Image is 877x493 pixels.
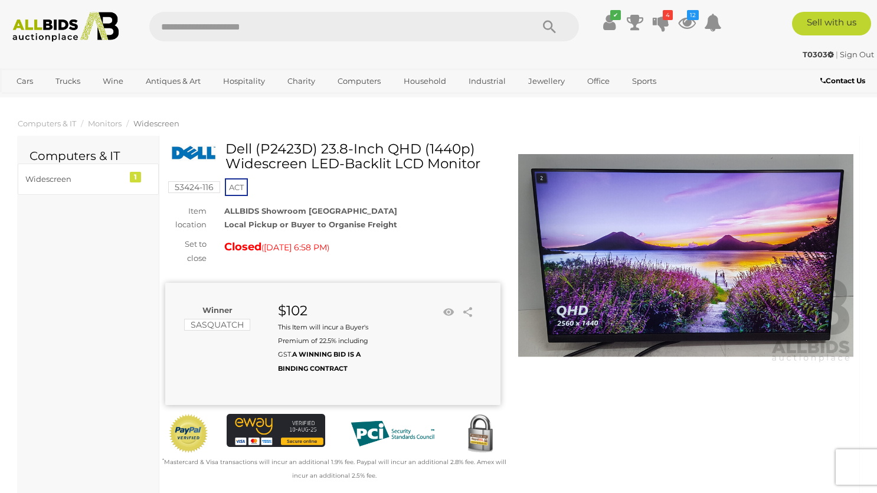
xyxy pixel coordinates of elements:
[396,71,454,91] a: Household
[461,71,513,91] a: Industrial
[48,71,88,91] a: Trucks
[792,12,871,35] a: Sell with us
[95,71,131,91] a: Wine
[171,145,217,161] img: Dell (P2423D) 23.8-Inch QHD (1440p) Widescreen LED-Backlit LCD Monitor
[227,414,326,447] img: eWAY Payment Gateway
[168,182,220,192] a: 53424-116
[330,71,388,91] a: Computers
[278,302,307,319] strong: $102
[840,50,874,59] a: Sign Out
[184,319,250,331] mark: SASQUATCH
[162,458,506,479] small: Mastercard & Visa transactions will incur an additional 1.9% fee. Paypal will incur an additional...
[261,243,329,252] span: ( )
[580,71,617,91] a: Office
[610,10,621,20] i: ✔
[624,71,664,91] a: Sports
[264,242,327,253] span: [DATE] 6:58 PM
[168,181,220,193] mark: 53424-116
[278,323,368,373] small: This Item will incur a Buyer's Premium of 22.5% including GST.
[803,50,836,59] a: T0303
[224,240,261,253] strong: Closed
[678,12,696,33] a: 12
[803,50,834,59] strong: T0303
[836,50,838,59] span: |
[168,414,209,453] img: Official PayPal Seal
[520,12,579,41] button: Search
[9,71,41,91] a: Cars
[518,148,853,364] img: Dell (P2423D) 23.8-Inch QHD (1440p) Widescreen LED-Backlit LCD Monitor
[224,220,397,229] strong: Local Pickup or Buyer to Organise Freight
[6,12,125,42] img: Allbids.com.au
[687,10,699,20] i: 12
[215,71,273,91] a: Hospitality
[18,164,159,195] a: Widescreen 1
[652,12,670,33] a: 4
[820,76,865,85] b: Contact Us
[138,71,208,91] a: Antiques & Art
[460,414,500,455] img: Secured by Rapid SSL
[224,206,397,216] strong: ALLBIDS Showroom [GEOGRAPHIC_DATA]
[133,119,179,128] a: Widescreen
[130,172,141,182] div: 1
[663,10,673,20] i: 4
[440,303,457,321] li: Watch this item
[225,178,248,196] span: ACT
[25,172,123,186] div: Widescreen
[280,71,323,91] a: Charity
[88,119,122,128] a: Monitors
[278,350,361,372] b: A WINNING BID IS A BINDING CONTRACT
[171,142,498,172] h1: Dell (P2423D) 23.8-Inch QHD (1440p) Widescreen LED-Backlit LCD Monitor
[600,12,618,33] a: ✔
[343,414,442,453] img: PCI DSS compliant
[9,91,108,110] a: [GEOGRAPHIC_DATA]
[18,119,76,128] a: Computers & IT
[30,149,147,162] h2: Computers & IT
[521,71,572,91] a: Jewellery
[202,305,233,315] b: Winner
[156,204,215,232] div: Item location
[820,74,868,87] a: Contact Us
[156,237,215,265] div: Set to close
